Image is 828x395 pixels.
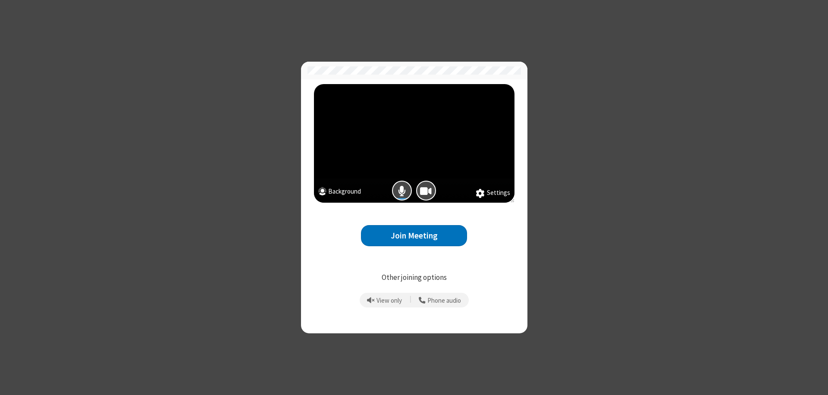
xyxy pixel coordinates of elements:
[410,294,411,306] span: |
[376,297,402,304] span: View only
[361,225,467,246] button: Join Meeting
[416,293,464,307] button: Use your phone for mic and speaker while you view the meeting on this device.
[416,181,436,201] button: Camera is on
[427,297,461,304] span: Phone audio
[318,187,361,198] button: Background
[476,188,510,198] button: Settings
[364,293,405,307] button: Prevent echo when there is already an active mic and speaker in the room.
[314,272,514,283] p: Other joining options
[392,181,412,201] button: Mic is on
